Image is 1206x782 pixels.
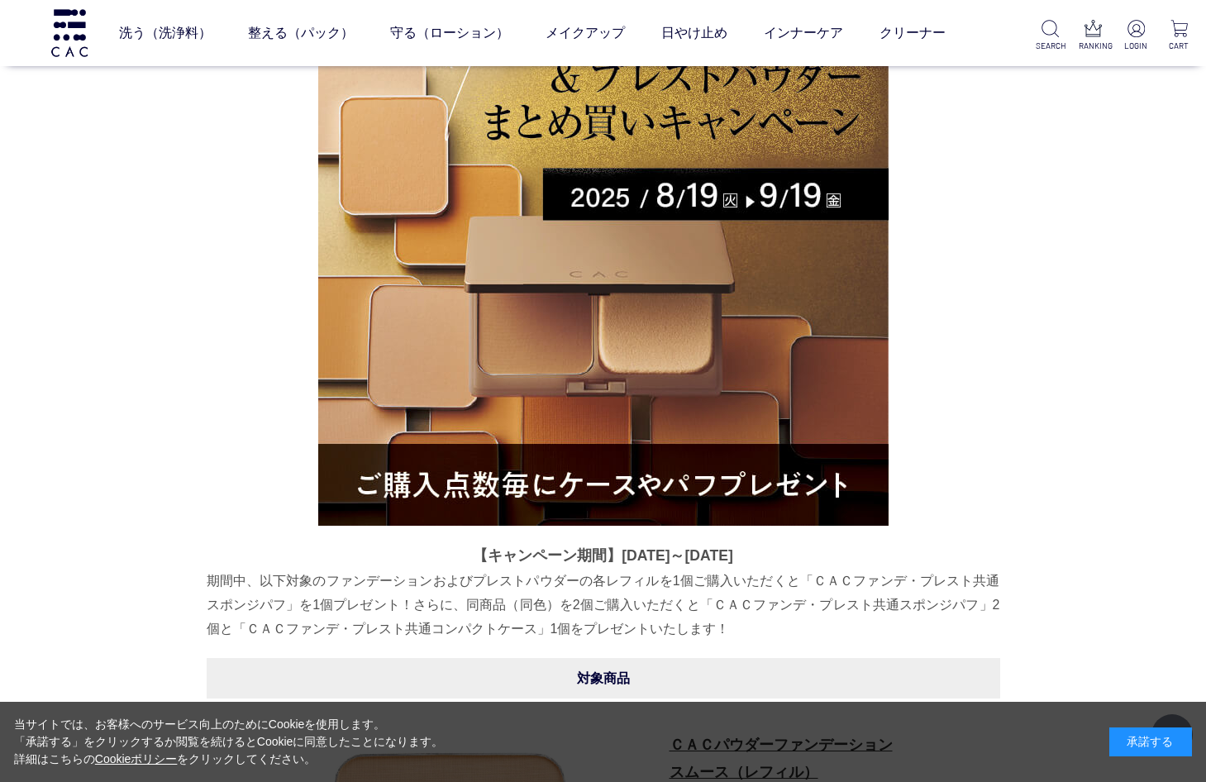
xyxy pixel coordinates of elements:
[661,10,727,56] a: 日やけ止め
[14,716,444,768] div: 当サイトでは、お客様へのサービス向上のためにCookieを使用します。 「承諾する」をクリックするか閲覧を続けるとCookieに同意したことになります。 詳細はこちらの をクリックしてください。
[1123,40,1150,52] p: LOGIN
[1079,20,1106,52] a: RANKING
[390,10,509,56] a: 守る（ローション）
[95,752,178,765] a: Cookieポリシー
[207,658,1000,699] div: 対象商品
[1109,727,1192,756] div: 承諾する
[207,569,1000,641] p: 期間中、以下対象のファンデーションおよびプレストパウダーの各レフィルを1個ご購入いただくと「ＣＡＣファンデ・プレスト共通スポンジパフ」を1個プレゼント！さらに、同商品（同色）を2個ご購入いただく...
[879,10,946,56] a: クリーナー
[764,10,843,56] a: インナーケア
[1036,40,1063,52] p: SEARCH
[546,10,625,56] a: メイクアップ
[1165,20,1193,52] a: CART
[1079,40,1106,52] p: RANKING
[207,542,1000,569] p: 【キャンペーン期間】[DATE]～[DATE]
[248,10,354,56] a: 整える（パック）
[1165,40,1193,52] p: CART
[49,9,90,56] img: logo
[1123,20,1150,52] a: LOGIN
[1036,20,1063,52] a: SEARCH
[119,10,212,56] a: 洗う（洗浄料）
